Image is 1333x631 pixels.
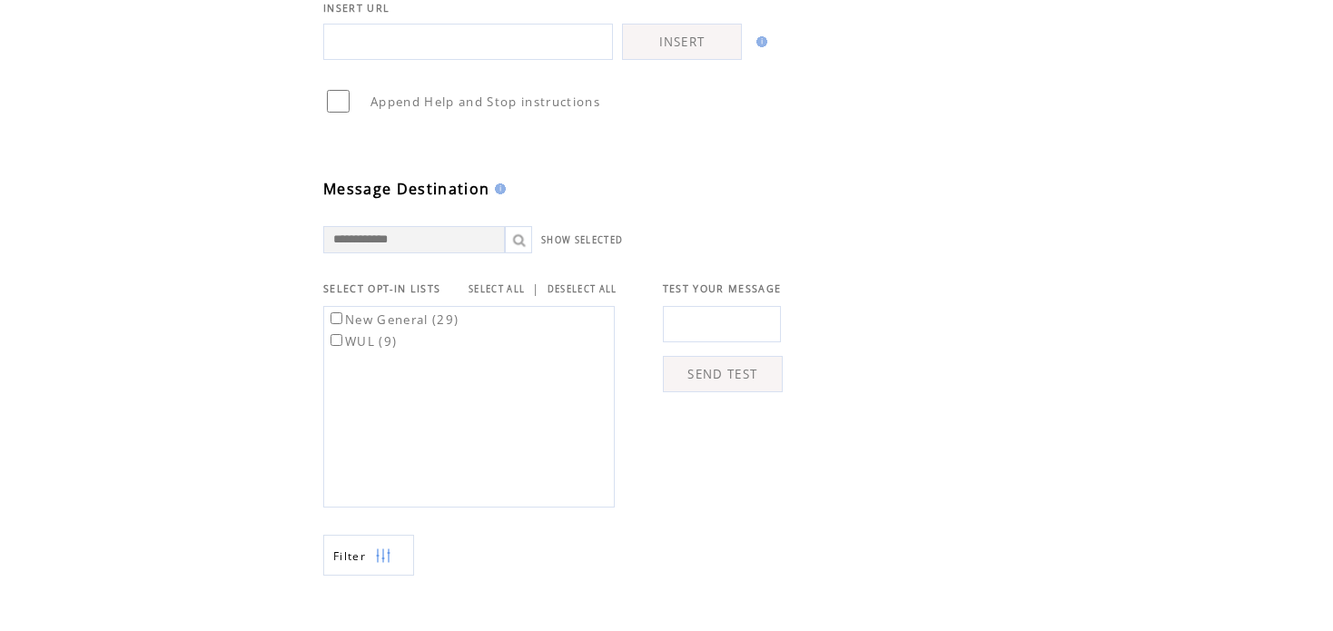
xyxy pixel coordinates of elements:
[331,312,342,324] input: New General (29)
[751,36,767,47] img: help.gif
[327,333,397,350] label: WUL (9)
[323,282,440,295] span: SELECT OPT-IN LISTS
[663,356,783,392] a: SEND TEST
[532,281,539,297] span: |
[375,536,391,577] img: filters.png
[327,311,459,328] label: New General (29)
[370,94,600,110] span: Append Help and Stop instructions
[469,283,525,295] a: SELECT ALL
[323,2,390,15] span: INSERT URL
[323,179,489,199] span: Message Destination
[331,334,342,346] input: WUL (9)
[541,234,623,246] a: SHOW SELECTED
[622,24,742,60] a: INSERT
[333,548,366,564] span: Show filters
[663,282,782,295] span: TEST YOUR MESSAGE
[548,283,617,295] a: DESELECT ALL
[489,183,506,194] img: help.gif
[323,535,414,576] a: Filter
